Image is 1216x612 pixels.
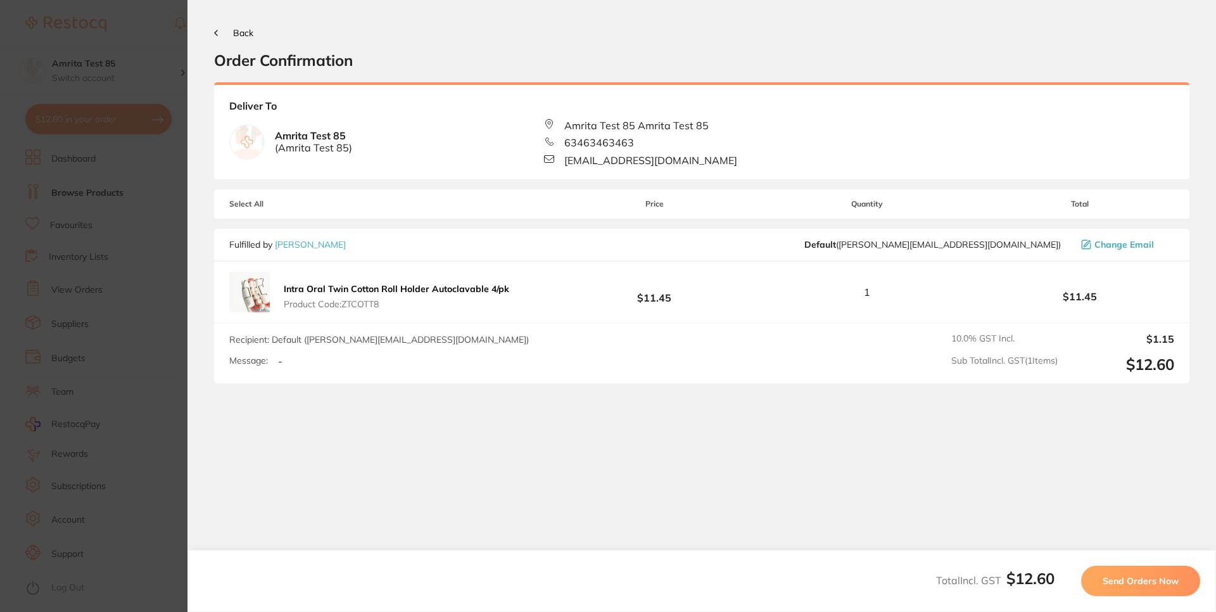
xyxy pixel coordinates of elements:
button: Send Orders Now [1081,566,1200,596]
b: $11.45 [985,291,1174,302]
span: 1 [864,286,870,298]
span: Change Email [1094,239,1154,250]
span: Back [233,27,253,39]
b: $11.45 [560,281,749,304]
span: Select All [229,200,356,208]
span: ( Amrita Test 85 ) [275,142,352,153]
span: Total [985,200,1174,208]
span: [EMAIL_ADDRESS][DOMAIN_NAME] [564,155,737,166]
span: Product Code: ZTCOTT8 [284,299,509,309]
span: Send Orders Now [1103,575,1179,587]
label: Message: [229,355,268,366]
b: $12.60 [1006,569,1054,588]
span: Amrita Test 85 Amrita Test 85 [564,120,709,131]
p: Fulfilled by [229,239,346,250]
button: Change Email [1077,239,1174,250]
span: Sub Total Incl. GST ( 1 Items) [951,355,1058,374]
b: Default [804,239,836,250]
b: Amrita Test 85 [275,130,352,153]
a: [PERSON_NAME] [275,239,346,250]
span: Total Incl. GST [936,574,1054,587]
h2: Order Confirmation [214,51,1189,70]
b: Intra Oral Twin Cotton Roll Holder Autoclavable 4/pk [284,283,509,295]
span: Price [560,200,749,208]
span: 63463463463 [564,137,634,148]
span: 10.0 % GST Incl. [951,333,1058,345]
output: $1.15 [1068,333,1174,345]
span: staceys@adamdental.com.au [804,239,1061,250]
p: - [278,355,282,367]
b: Deliver To [229,100,1174,119]
button: Back [214,28,253,38]
button: Intra Oral Twin Cotton Roll Holder Autoclavable 4/pk Product Code:ZTCOTT8 [280,283,513,310]
span: Quantity [749,200,985,208]
span: Recipient: Default ( [PERSON_NAME][EMAIL_ADDRESS][DOMAIN_NAME] ) [229,334,529,345]
output: $12.60 [1068,355,1174,374]
img: empty.jpg [230,125,264,159]
img: cXdkZg [229,272,270,312]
